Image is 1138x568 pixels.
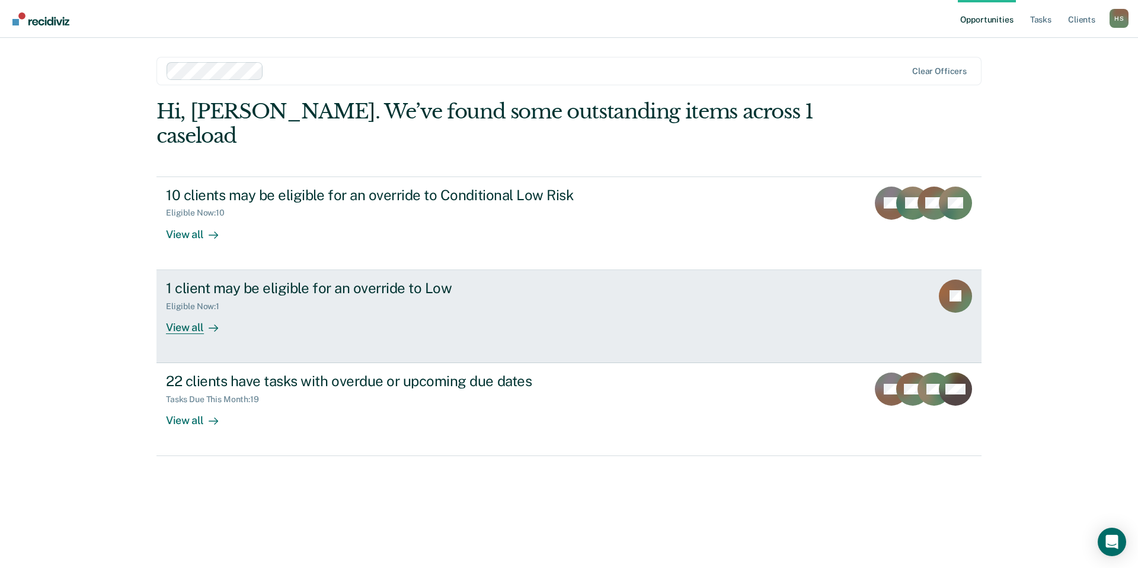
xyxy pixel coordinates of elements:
img: Recidiviz [12,12,69,25]
div: 22 clients have tasks with overdue or upcoming due dates [166,373,582,390]
div: Clear officers [912,66,967,76]
div: Hi, [PERSON_NAME]. We’ve found some outstanding items across 1 caseload [156,100,817,148]
div: View all [166,311,232,334]
a: 1 client may be eligible for an override to LowEligible Now:1View all [156,270,982,363]
div: Open Intercom Messenger [1098,528,1126,556]
div: View all [166,218,232,241]
div: H S [1110,9,1129,28]
a: 22 clients have tasks with overdue or upcoming due datesTasks Due This Month:19View all [156,363,982,456]
div: View all [166,405,232,428]
div: 10 clients may be eligible for an override to Conditional Low Risk [166,187,582,204]
div: Tasks Due This Month : 19 [166,394,268,405]
a: 10 clients may be eligible for an override to Conditional Low RiskEligible Now:10View all [156,177,982,270]
div: Eligible Now : 10 [166,208,234,218]
div: Eligible Now : 1 [166,301,229,312]
div: 1 client may be eligible for an override to Low [166,280,582,297]
button: Profile dropdown button [1110,9,1129,28]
